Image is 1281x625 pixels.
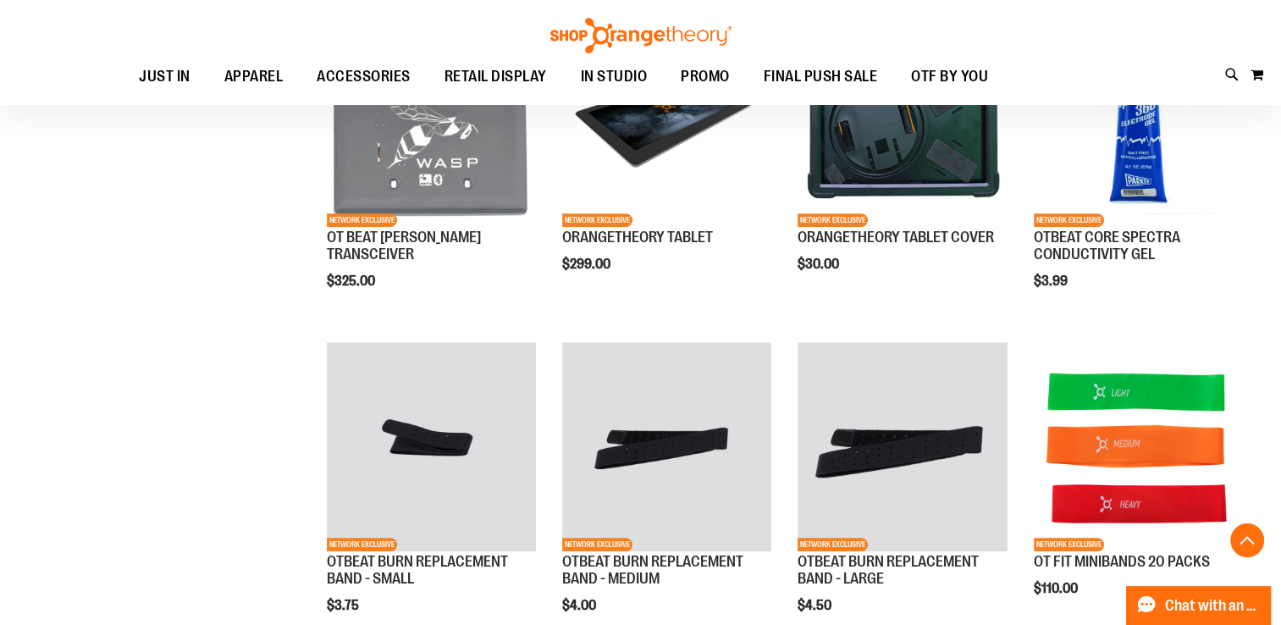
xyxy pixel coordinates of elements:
[798,18,1007,230] a: Product image for ORANGETHEORY TABLET COVERNETWORK EXCLUSIVE
[911,58,988,96] span: OTF BY YOU
[139,58,190,96] span: JUST IN
[1034,18,1243,230] a: OTBEAT CORE SPECTRA CONDUCTIVITY GELNETWORK EXCLUSIVE
[562,229,713,246] a: ORANGETHEORY TABLET
[327,553,508,587] a: OTBEAT BURN REPLACEMENT BAND - SMALL
[327,342,536,554] a: Product image for OTBEAT BURN REPLACEMENT BAND - SMALLNETWORK EXCLUSIVE
[1034,342,1243,554] a: Product image for OT FIT MINIBANDS 20 PACKSNETWORK EXCLUSIVE
[798,553,979,587] a: OTBEAT BURN REPLACEMENT BAND - LARGE
[327,342,536,551] img: Product image for OTBEAT BURN REPLACEMENT BAND - SMALL
[562,553,743,587] a: OTBEAT BURN REPLACEMENT BAND - MEDIUM
[1034,18,1243,227] img: OTBEAT CORE SPECTRA CONDUCTIVITY GEL
[798,538,868,551] span: NETWORK EXCLUSIVE
[562,598,599,613] span: $4.00
[1165,598,1261,614] span: Chat with an Expert
[798,213,868,227] span: NETWORK EXCLUSIVE
[798,598,834,613] span: $4.50
[764,58,878,96] span: FINAL PUSH SALE
[327,274,378,289] span: $325.00
[562,18,771,230] a: Product image for ORANGETHEORY TABLETNETWORK EXCLUSIVE
[317,58,411,96] span: ACCESSORIES
[798,342,1007,554] a: Product image for OTBEAT BURN REPLACEMENT BAND - LARGENETWORK EXCLUSIVE
[562,538,632,551] span: NETWORK EXCLUSIVE
[224,58,284,96] span: APPAREL
[444,58,547,96] span: RETAIL DISPLAY
[548,18,734,53] img: Shop Orangetheory
[562,342,771,551] img: Product image for OTBEAT BURN REPLACEMENT BAND - MEDIUM
[1230,523,1264,557] button: Back To Top
[1126,586,1272,625] button: Chat with an Expert
[562,18,771,227] img: Product image for ORANGETHEORY TABLET
[1034,229,1180,263] a: OTBEAT CORE SPECTRA CONDUCTIVITY GEL
[562,342,771,554] a: Product image for OTBEAT BURN REPLACEMENT BAND - MEDIUMNETWORK EXCLUSIVE
[798,18,1007,227] img: Product image for ORANGETHEORY TABLET COVER
[327,538,397,551] span: NETWORK EXCLUSIVE
[798,342,1007,551] img: Product image for OTBEAT BURN REPLACEMENT BAND - LARGE
[562,257,613,272] span: $299.00
[1034,581,1080,596] span: $110.00
[1025,9,1251,332] div: product
[327,229,481,263] a: OT BEAT [PERSON_NAME] TRANSCEIVER
[327,213,397,227] span: NETWORK EXCLUSIVE
[681,58,730,96] span: PROMO
[318,9,544,332] div: product
[798,257,842,272] span: $30.00
[554,9,780,315] div: product
[581,58,648,96] span: IN STUDIO
[327,18,536,230] a: Product image for OT BEAT POE TRANSCEIVERNETWORK EXCLUSIVE
[562,213,632,227] span: NETWORK EXCLUSIVE
[327,18,536,227] img: Product image for OT BEAT POE TRANSCEIVER
[327,598,362,613] span: $3.75
[1034,538,1104,551] span: NETWORK EXCLUSIVE
[1034,342,1243,551] img: Product image for OT FIT MINIBANDS 20 PACKS
[798,229,994,246] a: ORANGETHEORY TABLET COVER
[1034,553,1210,570] a: OT FIT MINIBANDS 20 PACKS
[1034,274,1070,289] span: $3.99
[789,9,1015,315] div: product
[1034,213,1104,227] span: NETWORK EXCLUSIVE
